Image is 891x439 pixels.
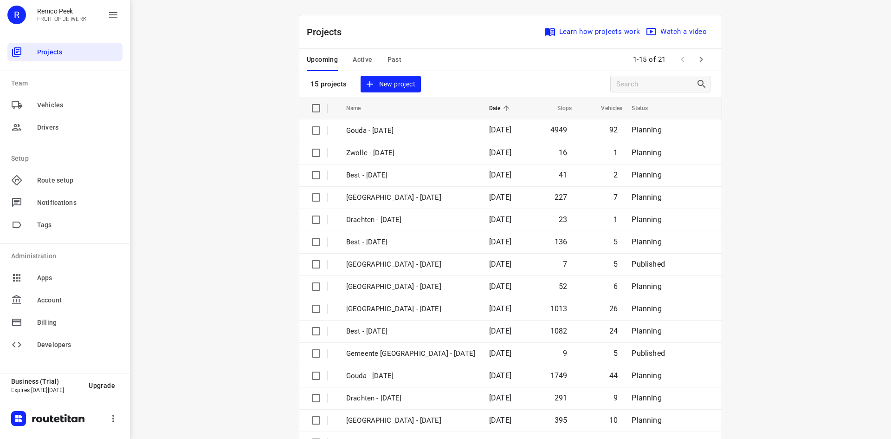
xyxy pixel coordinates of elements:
[7,291,123,309] div: Account
[353,54,372,66] span: Active
[563,260,567,269] span: 7
[613,349,618,358] span: 5
[37,318,119,328] span: Billing
[632,416,661,425] span: Planning
[609,416,618,425] span: 10
[550,371,568,380] span: 1749
[613,215,618,224] span: 1
[37,7,87,15] p: Remco Peek
[632,349,665,358] span: Published
[609,304,618,313] span: 26
[632,237,661,246] span: Planning
[37,47,119,57] span: Projects
[559,215,567,224] span: 23
[7,335,123,354] div: Developers
[613,237,618,246] span: 5
[609,371,618,380] span: 44
[489,125,511,134] span: [DATE]
[550,327,568,335] span: 1082
[555,416,568,425] span: 395
[632,215,661,224] span: Planning
[346,282,475,292] p: Antwerpen - Wednesday
[632,304,661,313] span: Planning
[632,371,661,380] span: Planning
[632,393,661,402] span: Planning
[489,327,511,335] span: [DATE]
[632,148,661,157] span: Planning
[37,273,119,283] span: Apps
[346,192,475,203] p: Zwolle - Thursday
[346,304,475,315] p: Zwolle - Wednesday
[489,371,511,380] span: [DATE]
[366,79,415,90] span: New project
[489,193,511,202] span: [DATE]
[489,237,511,246] span: [DATE]
[696,79,710,90] div: Search
[555,193,568,202] span: 227
[550,304,568,313] span: 1013
[307,25,349,39] p: Projects
[7,96,123,114] div: Vehicles
[489,260,511,269] span: [DATE]
[387,54,402,66] span: Past
[632,260,665,269] span: Published
[613,170,618,179] span: 2
[346,103,373,114] span: Name
[37,16,87,22] p: FRUIT OP JE WERK
[613,193,618,202] span: 7
[7,313,123,332] div: Billing
[346,393,475,404] p: Drachten - Wednesday
[361,76,421,93] button: New project
[559,282,567,291] span: 52
[7,171,123,190] div: Route setup
[346,170,475,181] p: Best - Friday
[632,103,660,114] span: Status
[629,50,670,70] span: 1-15 of 21
[346,215,475,225] p: Drachten - Thursday
[7,43,123,61] div: Projects
[632,193,661,202] span: Planning
[559,170,567,179] span: 41
[616,77,696,92] input: Search projects
[613,393,618,402] span: 9
[489,304,511,313] span: [DATE]
[11,387,81,393] p: Expires [DATE][DATE]
[11,378,81,385] p: Business (Trial)
[489,103,513,114] span: Date
[346,415,475,426] p: Zwolle - Tuesday
[11,154,123,164] p: Setup
[7,216,123,234] div: Tags
[555,393,568,402] span: 291
[673,50,692,69] span: Previous Page
[7,118,123,137] div: Drivers
[346,148,475,158] p: Zwolle - Friday
[89,382,115,389] span: Upgrade
[37,220,119,230] span: Tags
[489,416,511,425] span: [DATE]
[632,327,661,335] span: Planning
[609,125,618,134] span: 92
[632,125,661,134] span: Planning
[489,170,511,179] span: [DATE]
[11,79,123,88] p: Team
[489,215,511,224] span: [DATE]
[563,349,567,358] span: 9
[346,326,475,337] p: Best - Wednesday
[489,349,511,358] span: [DATE]
[7,269,123,287] div: Apps
[37,295,119,305] span: Account
[310,80,347,88] p: 15 projects
[81,377,123,394] button: Upgrade
[37,123,119,132] span: Drivers
[346,125,475,136] p: Gouda - [DATE]
[489,148,511,157] span: [DATE]
[632,282,661,291] span: Planning
[613,148,618,157] span: 1
[613,282,618,291] span: 6
[11,251,123,261] p: Administration
[613,260,618,269] span: 5
[489,282,511,291] span: [DATE]
[37,198,119,208] span: Notifications
[346,259,475,270] p: Gemeente Rotterdam - Thursday
[692,50,710,69] span: Next Page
